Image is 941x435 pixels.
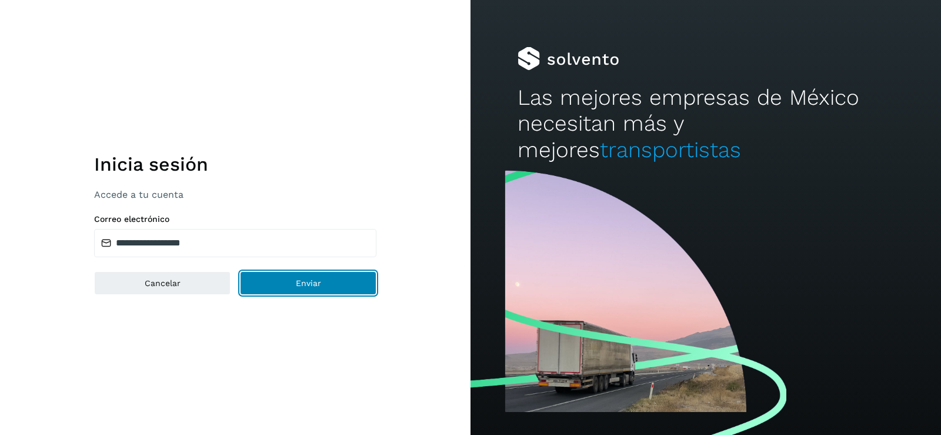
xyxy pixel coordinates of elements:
[94,189,376,200] p: Accede a tu cuenta
[600,137,741,162] span: transportistas
[94,153,376,175] h1: Inicia sesión
[240,271,376,295] button: Enviar
[94,271,231,295] button: Cancelar
[518,85,894,163] h2: Las mejores empresas de México necesitan más y mejores
[145,279,181,287] span: Cancelar
[94,214,376,224] label: Correo electrónico
[296,279,321,287] span: Enviar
